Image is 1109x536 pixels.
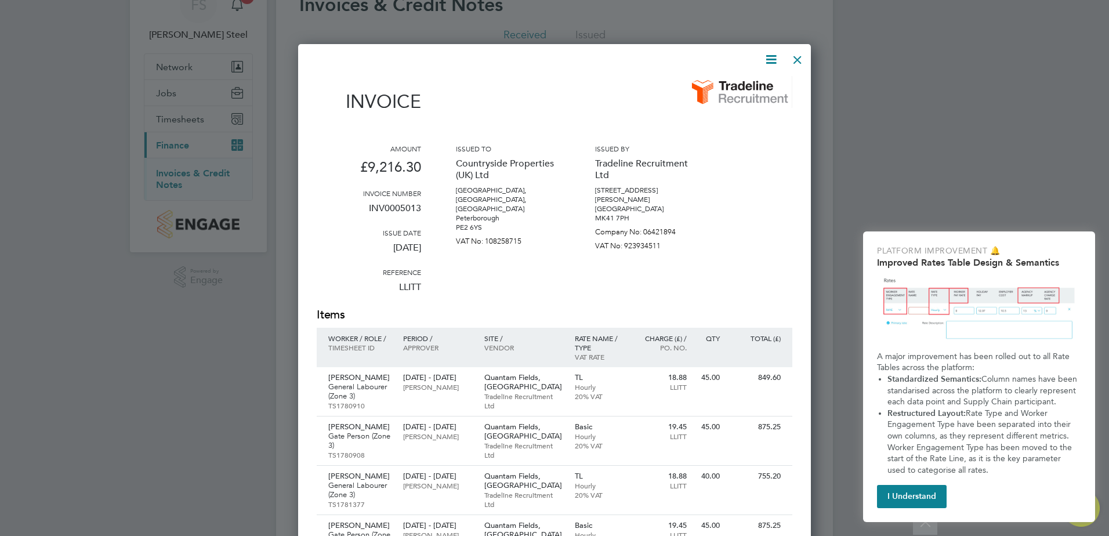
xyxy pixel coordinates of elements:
[595,223,700,237] p: Company No: 06421894
[456,153,560,186] p: Countryside Properties (UK) Ltd
[731,373,781,382] p: 849.60
[317,237,421,267] p: [DATE]
[328,422,392,432] p: [PERSON_NAME]
[636,422,687,432] p: 19.45
[575,432,625,441] p: Hourly
[575,472,625,481] p: TL
[731,521,781,530] p: 875.25
[484,490,563,509] p: Tradeline Recruitment Ltd
[731,422,781,432] p: 875.25
[863,231,1095,522] div: Improved Rate Table Semantics
[328,521,392,530] p: [PERSON_NAME]
[688,76,792,108] img: tradelinerecruitment-logo-remittance.png
[317,189,421,198] h3: Invoice number
[328,343,392,352] p: Timesheet ID
[403,382,472,392] p: [PERSON_NAME]
[887,408,1074,475] span: Rate Type and Worker Engagement Type have been separated into their own columns, as they represen...
[317,144,421,153] h3: Amount
[575,382,625,392] p: Hourly
[456,213,560,223] p: Peterborough
[328,432,392,450] p: Gate Person (Zone 3)
[317,277,421,307] p: LLITT
[403,334,472,343] p: Period /
[403,343,472,352] p: Approver
[877,245,1081,257] p: Platform Improvement 🔔
[636,373,687,382] p: 18.88
[877,273,1081,346] img: Updated Rates Table Design & Semantics
[698,422,720,432] p: 45.00
[698,521,720,530] p: 45.00
[877,485,947,508] button: I Understand
[328,499,392,509] p: TS1781377
[595,144,700,153] h3: Issued by
[575,441,625,450] p: 20% VAT
[595,237,700,251] p: VAT No: 923934511
[887,374,1079,407] span: Column names have been standarised across the platform to clearly represent each data point and S...
[484,373,563,392] p: Quantam Fields, [GEOGRAPHIC_DATA]
[403,373,472,382] p: [DATE] - [DATE]
[328,373,392,382] p: [PERSON_NAME]
[595,186,700,204] p: [STREET_ADDRESS][PERSON_NAME]
[456,223,560,232] p: PE2 6YS
[731,334,781,343] p: Total (£)
[877,257,1081,268] h2: Improved Rates Table Design & Semantics
[698,472,720,481] p: 40.00
[595,204,700,213] p: [GEOGRAPHIC_DATA]
[595,153,700,186] p: Tradeline Recruitment Ltd
[328,450,392,459] p: TS1780908
[636,521,687,530] p: 19.45
[575,490,625,499] p: 20% VAT
[484,343,563,352] p: Vendor
[403,521,472,530] p: [DATE] - [DATE]
[575,422,625,432] p: Basic
[484,441,563,459] p: Tradeline Recruitment Ltd
[575,373,625,382] p: TL
[698,373,720,382] p: 45.00
[456,144,560,153] h3: Issued to
[575,481,625,490] p: Hourly
[328,472,392,481] p: [PERSON_NAME]
[636,432,687,441] p: LLITT
[636,481,687,490] p: LLITT
[887,374,981,384] strong: Standardized Semantics:
[456,186,560,213] p: [GEOGRAPHIC_DATA], [GEOGRAPHIC_DATA], [GEOGRAPHIC_DATA]
[636,343,687,352] p: Po. No.
[731,472,781,481] p: 755.20
[403,432,472,441] p: [PERSON_NAME]
[317,90,421,113] h1: Invoice
[636,334,687,343] p: Charge (£) /
[328,334,392,343] p: Worker / Role /
[877,351,1081,374] p: A major improvement has been rolled out to all Rate Tables across the platform:
[887,408,966,418] strong: Restructured Layout:
[403,472,472,481] p: [DATE] - [DATE]
[328,481,392,499] p: General Labourer (Zone 3)
[484,392,563,410] p: Tradeline Recruitment Ltd
[698,334,720,343] p: QTY
[575,392,625,401] p: 20% VAT
[317,307,792,323] h2: Items
[595,213,700,223] p: MK41 7PH
[456,232,560,246] p: VAT No: 108258715
[317,198,421,228] p: INV0005013
[328,401,392,410] p: TS1780910
[575,334,625,352] p: Rate name / type
[636,382,687,392] p: LLITT
[484,472,563,490] p: Quantam Fields, [GEOGRAPHIC_DATA]
[317,267,421,277] h3: Reference
[403,481,472,490] p: [PERSON_NAME]
[317,153,421,189] p: £9,216.30
[484,422,563,441] p: Quantam Fields, [GEOGRAPHIC_DATA]
[403,422,472,432] p: [DATE] - [DATE]
[575,521,625,530] p: Basic
[636,472,687,481] p: 18.88
[575,352,625,361] p: VAT rate
[328,382,392,401] p: General Labourer (Zone 3)
[484,334,563,343] p: Site /
[317,228,421,237] h3: Issue date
